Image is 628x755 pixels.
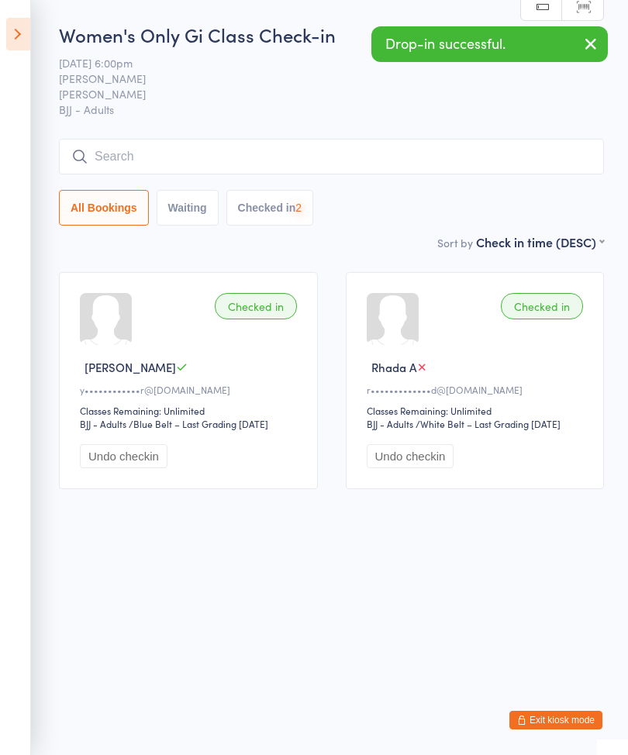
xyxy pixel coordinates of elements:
[85,359,176,375] span: [PERSON_NAME]
[80,404,302,417] div: Classes Remaining: Unlimited
[367,383,588,396] div: r•••••••••••••d@[DOMAIN_NAME]
[80,417,126,430] div: BJJ - Adults
[367,444,454,468] button: Undo checkin
[476,233,604,250] div: Check in time (DESC)
[59,86,580,102] span: [PERSON_NAME]
[295,202,302,214] div: 2
[157,190,219,226] button: Waiting
[226,190,314,226] button: Checked in2
[437,235,473,250] label: Sort by
[371,26,608,62] div: Drop-in successful.
[80,383,302,396] div: y••••••••••••r@[DOMAIN_NAME]
[59,139,604,174] input: Search
[129,417,268,430] span: / Blue Belt – Last Grading [DATE]
[59,22,604,47] h2: Women's Only Gi Class Check-in
[80,444,167,468] button: Undo checkin
[59,71,580,86] span: [PERSON_NAME]
[59,55,580,71] span: [DATE] 6:00pm
[367,417,413,430] div: BJJ - Adults
[215,293,297,319] div: Checked in
[416,417,561,430] span: / White Belt – Last Grading [DATE]
[509,711,602,729] button: Exit kiosk mode
[59,102,604,117] span: BJJ - Adults
[501,293,583,319] div: Checked in
[59,190,149,226] button: All Bookings
[371,359,416,375] span: Rhada A
[367,404,588,417] div: Classes Remaining: Unlimited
